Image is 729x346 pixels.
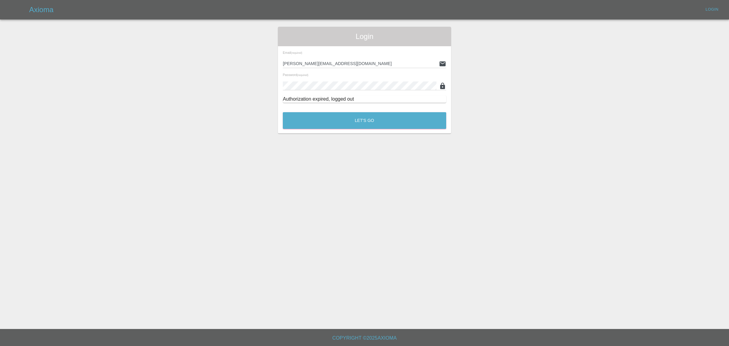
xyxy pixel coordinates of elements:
[283,51,302,54] span: Email
[283,95,446,103] div: Authorization expired, logged out
[702,5,722,14] a: Login
[283,73,308,77] span: Password
[283,32,446,41] span: Login
[291,52,302,54] small: (required)
[283,112,446,129] button: Let's Go
[29,5,53,15] h5: Axioma
[297,74,308,77] small: (required)
[5,334,724,342] h6: Copyright © 2025 Axioma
